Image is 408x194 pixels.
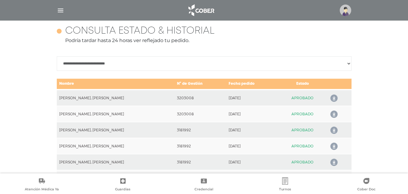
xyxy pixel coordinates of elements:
td: APROBADO [278,106,327,122]
td: [DATE] [226,138,278,154]
td: [PERSON_NAME], [PERSON_NAME] [57,106,175,122]
a: Credencial [163,177,245,193]
a: Atención Médica Ya [1,177,82,193]
span: Cober Doc [357,187,375,192]
h4: Consulta estado & historial [65,25,214,37]
td: APROBADO [278,138,327,154]
td: 3181992 [175,154,226,170]
td: 3181992 [175,138,226,154]
span: Guardias [115,187,130,192]
span: Turnos [279,187,291,192]
a: Guardias [82,177,164,193]
td: APROBADO [278,122,327,138]
p: Podría tardar hasta 24 horas ver reflejado tu pedido. [57,37,352,44]
td: [DATE] [226,122,278,138]
img: logo_cober_home-white.png [185,3,217,18]
td: [DATE] [226,170,278,186]
td: 3203008 [175,90,226,106]
td: [DATE] [226,154,278,170]
td: [PERSON_NAME], [PERSON_NAME] [57,138,175,154]
td: APROBADO [278,170,327,186]
td: Estado [278,78,327,90]
span: Credencial [194,187,213,192]
td: [DATE] [226,90,278,106]
td: 3181992 [175,170,226,186]
td: APROBADO [278,154,327,170]
td: [DATE] [226,106,278,122]
a: Turnos [245,177,326,193]
td: N° de Gestión [175,78,226,90]
td: 3203008 [175,106,226,122]
td: APROBADO [278,90,327,106]
td: Nombre [57,78,175,90]
td: [PERSON_NAME], [PERSON_NAME] [57,154,175,170]
td: 3181992 [175,122,226,138]
a: Cober Doc [326,177,407,193]
img: profile-placeholder.svg [340,5,351,16]
td: [PERSON_NAME], [PERSON_NAME] [57,90,175,106]
img: Cober_menu-lines-white.svg [57,7,64,14]
td: Fecha pedido [226,78,278,90]
td: [PERSON_NAME], [PERSON_NAME] [57,170,175,186]
span: Atención Médica Ya [25,187,59,192]
td: [PERSON_NAME], [PERSON_NAME] [57,122,175,138]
